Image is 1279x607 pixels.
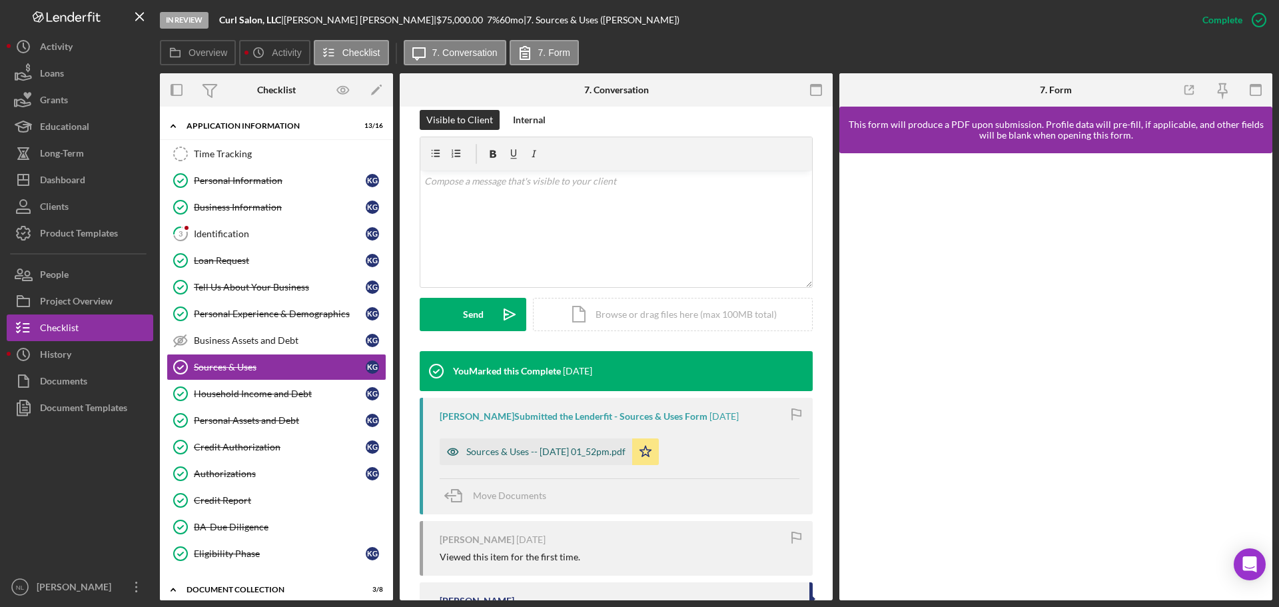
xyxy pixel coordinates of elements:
[194,415,366,426] div: Personal Assets and Debt
[426,110,493,130] div: Visible to Client
[194,495,386,506] div: Credit Report
[366,307,379,320] div: K G
[194,388,366,399] div: Household Income and Debt
[187,586,350,594] div: Document Collection
[1040,85,1072,95] div: 7. Form
[500,15,524,25] div: 60 mo
[366,334,379,347] div: K G
[219,14,281,25] b: Curl Salon, LLC
[440,596,514,606] div: [PERSON_NAME]
[366,281,379,294] div: K G
[7,574,153,600] button: NL[PERSON_NAME]
[179,229,183,238] tspan: 3
[516,534,546,545] time: 2025-07-29 17:47
[194,548,366,559] div: Eligibility Phase
[284,15,436,25] div: [PERSON_NAME] [PERSON_NAME] |
[487,15,500,25] div: 7 %
[366,227,379,241] div: K G
[420,298,526,331] button: Send
[510,40,579,65] button: 7. Form
[366,360,379,374] div: K G
[1189,7,1272,33] button: Complete
[194,442,366,452] div: Credit Authorization
[33,574,120,604] div: [PERSON_NAME]
[194,149,386,159] div: Time Tracking
[420,110,500,130] button: Visible to Client
[167,460,386,487] a: AuthorizationsKG
[167,407,386,434] a: Personal Assets and DebtKG
[440,552,580,562] div: Viewed this item for the first time.
[194,255,366,266] div: Loan Request
[440,534,514,545] div: [PERSON_NAME]
[7,394,153,421] button: Document Templates
[167,327,386,354] a: Business Assets and DebtKG
[463,298,484,331] div: Send
[453,366,561,376] div: You Marked this Complete
[1234,548,1266,580] div: Open Intercom Messenger
[167,167,386,194] a: Personal InformationKG
[432,47,498,58] label: 7. Conversation
[194,308,366,319] div: Personal Experience & Demographics
[167,514,386,540] a: BA-Due Diligence
[366,467,379,480] div: K G
[187,122,350,130] div: Application Information
[366,414,379,427] div: K G
[167,194,386,221] a: Business InformationKG
[167,487,386,514] a: Credit Report
[1202,7,1242,33] div: Complete
[167,274,386,301] a: Tell Us About Your BusinessKG
[366,174,379,187] div: K G
[219,15,284,25] div: |
[160,40,236,65] button: Overview
[239,40,310,65] button: Activity
[524,15,679,25] div: | 7. Sources & Uses ([PERSON_NAME])
[853,167,1260,587] iframe: Lenderfit form
[440,438,659,465] button: Sources & Uses -- [DATE] 01_52pm.pdf
[194,229,366,239] div: Identification
[366,387,379,400] div: K G
[440,411,707,422] div: [PERSON_NAME] Submitted the Lenderfit - Sources & Uses Form
[563,366,592,376] time: 2025-07-29 20:06
[314,40,389,65] button: Checklist
[194,468,366,479] div: Authorizations
[40,394,127,424] div: Document Templates
[257,85,296,95] div: Checklist
[436,15,487,25] div: $75,000.00
[366,201,379,214] div: K G
[846,119,1266,141] div: This form will produce a PDF upon submission. Profile data will pre-fill, if applicable, and othe...
[359,122,383,130] div: 13 / 16
[194,522,386,532] div: BA-Due Diligence
[167,380,386,407] a: Household Income and DebtKG
[194,335,366,346] div: Business Assets and Debt
[366,440,379,454] div: K G
[16,584,25,591] text: NL
[160,12,209,29] div: In Review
